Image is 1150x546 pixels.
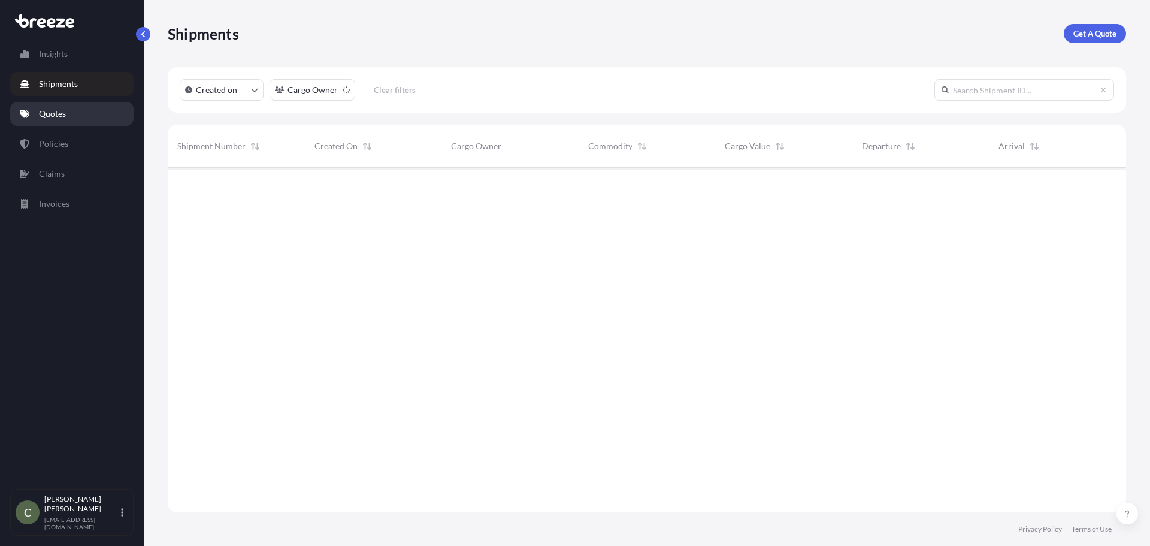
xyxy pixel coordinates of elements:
[177,140,246,152] span: Shipment Number
[10,162,134,186] a: Claims
[451,140,501,152] span: Cargo Owner
[39,168,65,180] p: Claims
[287,84,338,96] p: Cargo Owner
[862,140,901,152] span: Departure
[180,79,264,101] button: createdOn Filter options
[44,516,119,530] p: [EMAIL_ADDRESS][DOMAIN_NAME]
[39,198,69,210] p: Invoices
[1018,524,1062,534] a: Privacy Policy
[10,72,134,96] a: Shipments
[1072,524,1112,534] a: Terms of Use
[44,494,119,514] p: [PERSON_NAME] [PERSON_NAME]
[39,108,66,120] p: Quotes
[374,84,416,96] p: Clear filters
[934,79,1114,101] input: Search Shipment ID...
[39,48,68,60] p: Insights
[725,140,770,152] span: Cargo Value
[1064,24,1126,43] a: Get A Quote
[270,79,355,101] button: cargoOwner Filter options
[196,84,237,96] p: Created on
[314,140,358,152] span: Created On
[10,132,134,156] a: Policies
[635,139,649,153] button: Sort
[10,42,134,66] a: Insights
[360,139,374,153] button: Sort
[773,139,787,153] button: Sort
[10,102,134,126] a: Quotes
[168,24,239,43] p: Shipments
[361,80,428,99] button: Clear filters
[39,138,68,150] p: Policies
[248,139,262,153] button: Sort
[10,192,134,216] a: Invoices
[1027,139,1042,153] button: Sort
[998,140,1025,152] span: Arrival
[24,506,31,518] span: C
[39,78,78,90] p: Shipments
[588,140,632,152] span: Commodity
[1073,28,1116,40] p: Get A Quote
[903,139,918,153] button: Sort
